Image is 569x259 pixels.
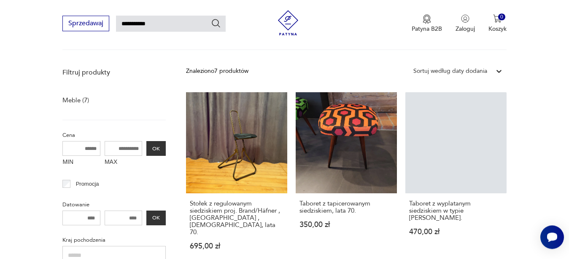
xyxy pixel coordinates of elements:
label: MAX [105,156,143,169]
h3: Taboret z tapicerowanym siedziskiem, lata 70. [299,200,393,214]
p: 695,00 zł [190,243,283,250]
img: Ikonka użytkownika [461,14,469,23]
p: Datowanie [62,200,166,209]
p: Koszyk [488,25,507,33]
img: Patyna - sklep z meblami i dekoracjami vintage [275,10,301,35]
div: Znaleziono 7 produktów [186,67,248,76]
a: Ikona medaluPatyna B2B [412,14,442,33]
button: Szukaj [211,18,221,28]
h3: Taboret z wyplatanym siedziskiem w typie [PERSON_NAME]. [409,200,503,222]
a: Meble (7) [62,94,89,106]
button: Patyna B2B [412,14,442,33]
iframe: Smartsupp widget button [540,225,564,249]
p: 470,00 zł [409,228,503,235]
img: Ikona koszyka [493,14,502,23]
p: Filtruj produkty [62,68,166,77]
button: Zaloguj [456,14,475,33]
h3: Stołek z regulowanym siedziskiem proj. Brand/Häfner , [GEOGRAPHIC_DATA] , [DEMOGRAPHIC_DATA], lat... [190,200,283,236]
p: Kraj pochodzenia [62,235,166,245]
button: Sprzedawaj [62,16,109,31]
label: MIN [62,156,100,169]
p: Promocja [76,179,99,189]
div: 0 [498,13,505,21]
p: Patyna B2B [412,25,442,33]
button: 0Koszyk [488,14,507,33]
p: Cena [62,131,166,140]
button: OK [146,141,166,156]
img: Ikona medalu [423,14,431,24]
div: Sortuj według daty dodania [413,67,487,76]
a: Sprzedawaj [62,21,109,27]
p: Zaloguj [456,25,475,33]
p: 350,00 zł [299,221,393,228]
button: OK [146,211,166,225]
